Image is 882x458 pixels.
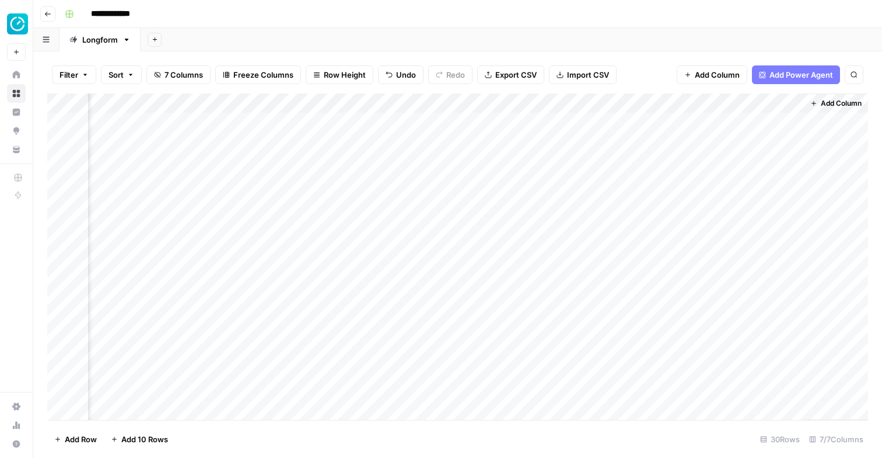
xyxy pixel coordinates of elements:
span: Filter [60,69,78,81]
button: Undo [378,65,423,84]
button: 7 Columns [146,65,211,84]
span: Add 10 Rows [121,433,168,445]
button: Add Column [806,96,866,111]
button: Row Height [306,65,373,84]
a: Home [7,65,26,84]
span: 7 Columns [164,69,203,81]
div: 7/7 Columns [804,430,868,449]
button: Add Column [677,65,747,84]
button: Add Row [47,430,104,449]
div: Longform [82,34,118,46]
a: Longform [60,28,141,51]
span: Add Column [821,98,862,109]
a: Settings [7,397,26,416]
span: Row Height [324,69,366,81]
button: Export CSV [477,65,544,84]
button: Add Power Agent [752,65,840,84]
span: Add Power Agent [769,69,833,81]
img: TimeChimp Logo [7,13,28,34]
a: Opportunities [7,122,26,140]
span: Redo [446,69,465,81]
span: Add Row [65,433,97,445]
button: Help + Support [7,435,26,453]
div: 30 Rows [755,430,804,449]
span: Sort [108,69,124,81]
button: Sort [101,65,142,84]
span: Add Column [695,69,740,81]
span: Export CSV [495,69,537,81]
button: Filter [52,65,96,84]
button: Workspace: TimeChimp [7,9,26,39]
button: Import CSV [549,65,617,84]
button: Redo [428,65,473,84]
a: Your Data [7,140,26,159]
button: Add 10 Rows [104,430,175,449]
a: Usage [7,416,26,435]
a: Insights [7,103,26,122]
a: Browse [7,84,26,103]
button: Freeze Columns [215,65,301,84]
span: Undo [396,69,416,81]
span: Import CSV [567,69,609,81]
span: Freeze Columns [233,69,293,81]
